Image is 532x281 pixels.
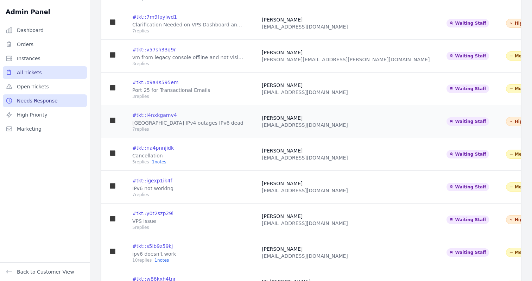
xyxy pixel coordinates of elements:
[6,7,50,17] h2: Admin Panel
[262,245,430,252] div: [PERSON_NAME]
[262,187,430,194] div: [EMAIL_ADDRESS][DOMAIN_NAME]
[446,216,489,224] span: Waiting Staff
[132,94,210,99] div: 3 replies
[132,178,172,183] a: #tkt::igexp1ik4f
[132,21,245,28] div: Clarification Needed on VPS Dashboard and Billing
[446,117,489,126] span: Waiting Staff
[3,80,87,93] a: Open Tickets
[132,61,245,67] div: 3 replies
[262,252,430,260] div: [EMAIL_ADDRESS][DOMAIN_NAME]
[132,112,177,118] a: #tkt::i4nxkgamv4
[446,85,489,93] span: Waiting Staff
[132,28,245,34] div: 7 replies
[262,82,430,89] div: [PERSON_NAME]
[3,66,87,79] a: All Tickets
[3,38,87,51] a: Orders
[446,248,489,257] span: Waiting Staff
[262,89,430,96] div: [EMAIL_ADDRESS][DOMAIN_NAME]
[446,183,489,191] span: Waiting Staff
[262,49,430,56] div: [PERSON_NAME]
[262,213,430,220] div: [PERSON_NAME]
[132,192,173,198] div: 7 replies
[132,119,243,126] div: [GEOGRAPHIC_DATA] IPv4 outages IPv6 dead
[132,152,174,159] div: Cancellation
[152,160,166,164] span: 1 notes
[262,56,430,63] div: [PERSON_NAME][EMAIL_ADDRESS][PERSON_NAME][DOMAIN_NAME]
[262,154,430,161] div: [EMAIL_ADDRESS][DOMAIN_NAME]
[506,215,529,224] span: High
[132,47,176,52] a: #tkt::v57sh33q9r
[3,108,87,121] a: High Priority
[262,23,430,30] div: [EMAIL_ADDRESS][DOMAIN_NAME]
[132,211,173,216] a: #tkt::y0t2szp29l
[262,121,430,129] div: [EMAIL_ADDRESS][DOMAIN_NAME]
[132,87,210,94] div: Port 25 for Transactional Emails
[3,94,87,107] a: Needs Response
[506,19,529,28] span: High
[262,16,430,23] div: [PERSON_NAME]
[132,54,245,61] div: vm from legacy console offline and not visible/available here
[3,24,87,37] a: Dashboard
[154,258,169,263] span: 1 notes
[132,243,173,249] a: #tkt::s5lb9z59kj
[132,159,174,165] div: 5 replies
[132,185,173,192] div: IPv6 not working
[132,250,176,257] div: ipv6 doesn't work
[132,80,178,85] a: #tkt::o9a4s595em
[446,52,489,60] span: Waiting Staff
[132,257,176,263] div: 10 replies
[3,123,87,135] a: Marketing
[446,150,489,158] span: Waiting Staff
[262,180,430,187] div: [PERSON_NAME]
[132,225,173,230] div: 5 replies
[132,14,177,20] a: #tkt::7m9fpylwd1
[132,145,174,151] a: #tkt::na4pnnjidk
[506,117,529,126] span: High
[262,147,430,154] div: [PERSON_NAME]
[132,218,173,225] div: VPS Issue
[132,126,243,132] div: 7 replies
[6,268,74,275] a: Back to Customer View
[3,52,87,65] a: Instances
[262,114,430,121] div: [PERSON_NAME]
[262,220,430,227] div: [EMAIL_ADDRESS][DOMAIN_NAME]
[446,19,489,27] span: Waiting Staff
